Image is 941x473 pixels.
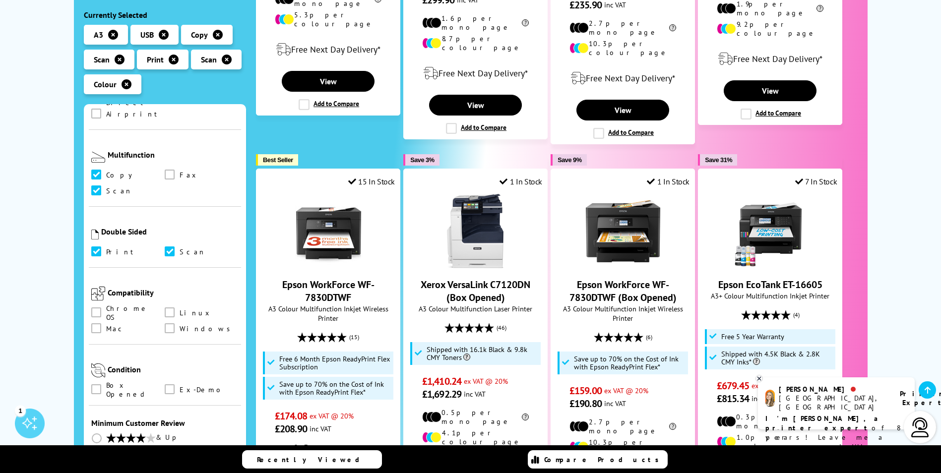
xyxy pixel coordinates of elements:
[439,260,513,270] a: Xerox VersaLink C7120DN (Box Opened)
[106,323,125,334] span: Mac
[348,177,395,186] div: 15 In Stock
[604,386,648,395] span: ex VAT @ 20%
[422,14,529,32] li: 1.6p per mono page
[91,152,105,163] img: Multifunction
[752,394,773,403] span: inc VAT
[586,194,660,268] img: Epson WorkForce WF-7830DTWF (Box Opened)
[528,450,668,469] a: Compare Products
[94,79,117,89] span: Colour
[279,355,391,371] span: Free 6 Month Epson ReadyPrint Flex Subscription
[717,392,749,405] span: £815.34
[409,59,542,87] div: modal_delivery
[106,307,165,318] span: Chrome OS
[439,194,513,268] img: Xerox VersaLink C7120DN (Box Opened)
[558,156,581,164] span: Save 9%
[291,194,366,268] img: Epson WorkForce WF-7830DTWF
[91,418,239,428] div: Minimum Customer Review
[108,364,239,374] div: Condition
[422,375,461,388] span: £1,410.24
[717,413,823,430] li: 0.3p per mono page
[101,227,239,236] div: Double Sided
[261,304,395,323] span: A3 Colour Multifunction Inkjet Wireless Printer
[282,71,374,92] a: View
[569,19,676,37] li: 2.7p per mono page
[422,428,529,446] li: 4.1p per colour page
[422,408,529,426] li: 0.5p per mono page
[429,95,521,116] a: View
[106,170,139,180] span: Copy
[299,99,359,110] label: Add to Compare
[201,55,217,64] span: Scan
[569,384,602,397] span: £159.00
[257,455,370,464] span: Recently Viewed
[779,385,887,394] div: [PERSON_NAME]
[765,390,775,407] img: amy-livechat.png
[106,384,165,395] span: Box Opened
[291,260,366,270] a: Epson WorkForce WF-7830DTWF
[275,443,381,461] li: 2.7p per mono page
[705,156,732,164] span: Save 31%
[793,305,800,324] span: (4)
[108,288,239,297] div: Compatibility
[84,10,247,20] div: Currently Selected
[765,414,881,432] b: I'm [PERSON_NAME], a printer expert
[91,433,239,444] li: & Up
[910,417,930,437] img: user-headset-light.svg
[556,304,690,323] span: A3 Colour Multifunction Inkjet Wireless Printer
[106,246,138,257] span: Print
[403,154,439,166] button: Save 3%
[593,128,654,139] label: Add to Compare
[569,278,677,304] a: Epson WorkForce WF-7830DTWF (Box Opened)
[500,177,542,186] div: 1 In Stock
[180,246,206,257] span: Scan
[646,328,652,347] span: (6)
[733,194,808,268] img: Epson EcoTank ET-16605
[310,424,331,433] span: inc VAT
[718,278,822,291] a: Epson EcoTank ET-16605
[275,10,381,28] li: 5.3p per colour page
[464,376,508,386] span: ex VAT @ 20%
[576,100,669,120] a: View
[91,230,99,239] img: Double Sided
[497,318,506,337] span: (46)
[569,39,676,57] li: 10.3p per colour page
[574,355,686,371] span: Save up to 70% on the Cost of Ink with Epson ReadyPrint Flex*
[180,307,213,318] span: Linux
[140,30,154,40] span: USB
[569,417,676,435] li: 2.7p per mono page
[717,20,823,38] li: 9.2p per colour page
[779,394,887,412] div: [GEOGRAPHIC_DATA], [GEOGRAPHIC_DATA]
[263,156,293,164] span: Best Seller
[733,260,808,270] a: Epson EcoTank ET-16605
[703,45,837,73] div: modal_delivery
[427,346,539,361] span: Shipped with 16.1k Black & 9.8k CMY Toners
[275,422,307,435] span: £208.90
[242,450,382,469] a: Recently Viewed
[569,397,602,410] span: £190.80
[717,379,749,392] span: £679.45
[752,381,796,390] span: ex VAT @ 20%
[422,388,461,401] span: £1,692.29
[275,410,307,422] span: £174.08
[422,34,529,52] li: 8.7p per colour page
[703,291,837,300] span: A3+ Colour Multifunction Inkjet Printer
[108,150,239,160] div: Multifunction
[721,350,833,366] span: Shipped with 4.5K Black & 2.8K CMY Inks*
[106,109,162,119] span: Airprint
[261,36,395,63] div: modal_delivery
[464,389,486,399] span: inc VAT
[282,278,375,304] a: Epson WorkForce WF-7830DTWF
[410,156,434,164] span: Save 3%
[349,328,359,347] span: (15)
[556,64,690,92] div: modal_delivery
[147,55,164,64] span: Print
[569,438,676,456] li: 10.3p per colour page
[409,304,542,313] span: A3 Colour Multifunction Laser Printer
[717,433,823,451] li: 1.0p per colour page
[421,278,530,304] a: Xerox VersaLink C7120DN (Box Opened)
[698,154,737,166] button: Save 31%
[721,333,784,341] span: Free 5 Year Warranty
[765,414,907,461] p: of 8 years! Leave me a message and I'll respond ASAP
[91,363,105,377] img: Condition
[741,109,801,119] label: Add to Compare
